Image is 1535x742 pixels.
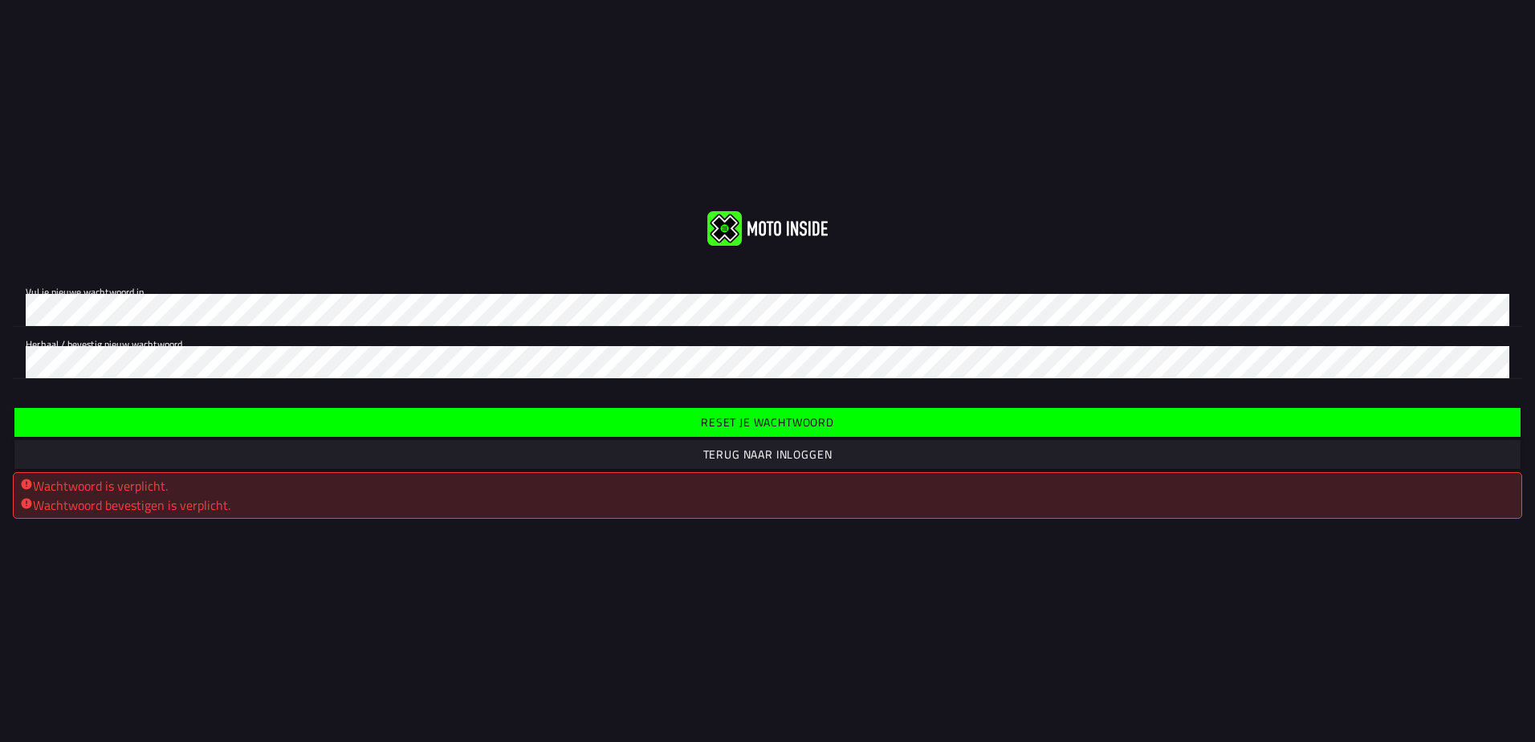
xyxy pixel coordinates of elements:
ion-text: Reset je wachtwoord [701,417,834,428]
div: Wachtwoord bevestigen is verplicht. [20,495,1515,515]
div: Wachtwoord is verplicht. [20,476,1515,495]
ion-icon: alert [20,497,33,510]
ion-button: Terug naar inloggen [14,440,1521,469]
ion-icon: alert [20,478,33,491]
